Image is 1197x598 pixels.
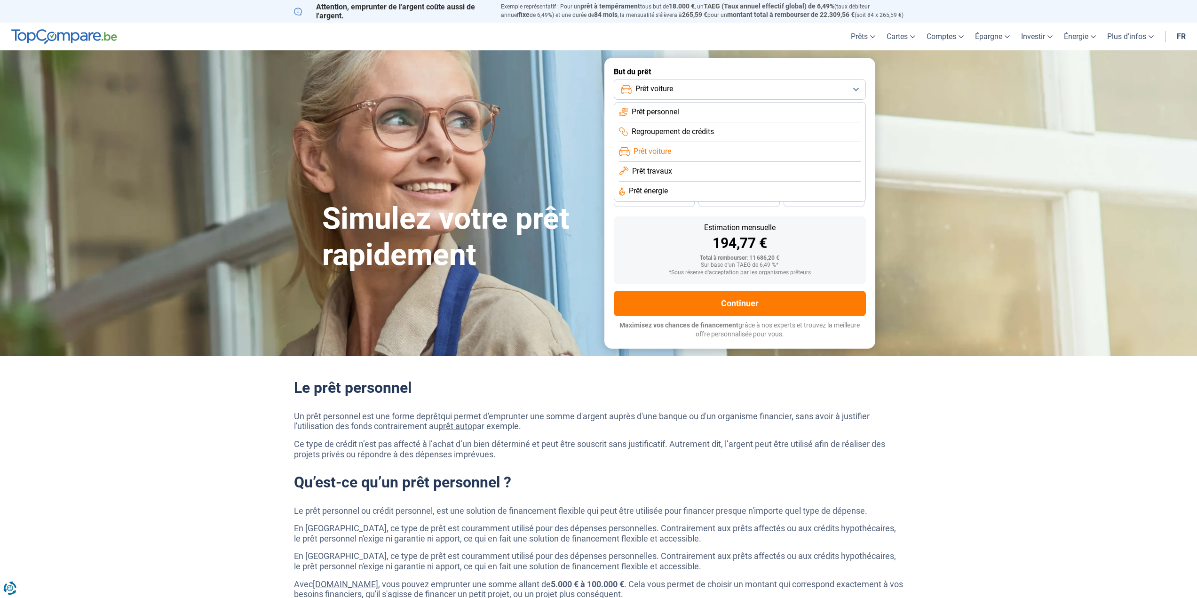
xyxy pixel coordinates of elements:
div: *Sous réserve d'acceptation par les organismes prêteurs [621,270,858,276]
span: Prêt travaux [632,166,672,176]
span: Regroupement de crédits [632,127,714,137]
a: Cartes [881,23,921,50]
a: Investir [1015,23,1058,50]
p: Le prêt personnel ou crédit personnel, est une solution de financement flexible qui peut être uti... [294,506,904,516]
p: Exemple représentatif : Pour un tous but de , un (taux débiteur annuel de 6,49%) et une durée de ... [501,2,904,19]
a: Comptes [921,23,969,50]
p: Un prêt personnel est une forme de qui permet d'emprunter une somme d'argent auprès d'une banque ... [294,411,904,431]
div: Estimation mensuelle [621,224,858,231]
strong: 5.000 € à 100.000 € [551,579,624,589]
h2: Le prêt personnel [294,379,904,397]
span: 18.000 € [669,2,695,10]
div: Sur base d'un TAEG de 6,49 %* [621,262,858,269]
a: Plus d'infos [1102,23,1159,50]
button: Prêt voiture [614,79,866,100]
p: Attention, emprunter de l'argent coûte aussi de l'argent. [294,2,490,20]
span: Prêt voiture [635,84,673,94]
span: Prêt énergie [629,186,668,196]
span: 30 mois [729,197,749,203]
p: grâce à nos experts et trouvez la meilleure offre personnalisée pour vous. [614,321,866,339]
a: [DOMAIN_NAME] [313,579,378,589]
h2: Qu’est-ce qu’un prêt personnel ? [294,473,904,491]
span: 265,59 € [682,11,707,18]
img: TopCompare [11,29,117,44]
h1: Simulez votre prêt rapidement [322,201,593,273]
a: Énergie [1058,23,1102,50]
span: prêt à tempérament [580,2,640,10]
span: montant total à rembourser de 22.309,56 € [727,11,855,18]
span: 24 mois [814,197,834,203]
div: 194,77 € [621,236,858,250]
div: Total à rembourser: 11 686,20 € [621,255,858,262]
span: Prêt voiture [634,146,671,157]
span: Prêt personnel [632,107,679,117]
p: En [GEOGRAPHIC_DATA], ce type de prêt est couramment utilisé pour des dépenses personnelles. Cont... [294,523,904,543]
span: 84 mois [594,11,618,18]
span: fixe [518,11,530,18]
p: Ce type de crédit n’est pas affecté à l’achat d’un bien déterminé et peut être souscrit sans just... [294,439,904,459]
span: 36 mois [644,197,665,203]
button: Continuer [614,291,866,316]
span: TAEG (Taux annuel effectif global) de 6,49% [704,2,834,10]
label: But du prêt [614,67,866,76]
a: Prêts [845,23,881,50]
span: Maximisez vos chances de financement [619,321,738,329]
a: Épargne [969,23,1015,50]
a: prêt [426,411,441,421]
a: prêt auto [438,421,472,431]
a: fr [1171,23,1191,50]
p: En [GEOGRAPHIC_DATA], ce type de prêt est couramment utilisé pour des dépenses personnelles. Cont... [294,551,904,571]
